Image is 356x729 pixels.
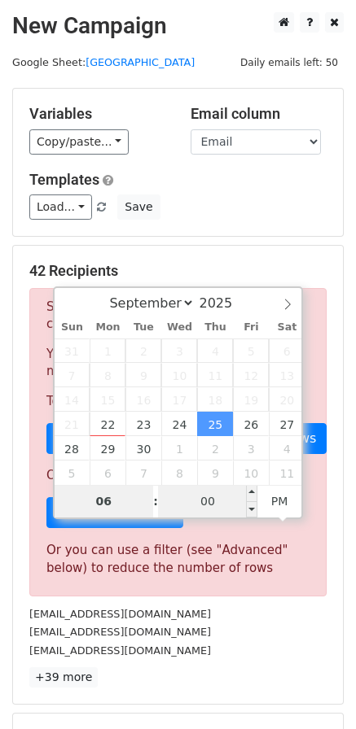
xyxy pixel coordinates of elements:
[161,338,197,363] span: September 3, 2025
[197,363,233,387] span: September 11, 2025
[90,338,125,363] span: September 1, 2025
[29,105,166,123] h5: Variables
[125,461,161,485] span: October 7, 2025
[55,436,90,461] span: September 28, 2025
[195,295,253,311] input: Year
[275,651,356,729] iframe: Chat Widget
[233,338,269,363] span: September 5, 2025
[233,461,269,485] span: October 10, 2025
[29,171,99,188] a: Templates
[269,387,305,412] span: September 20, 2025
[269,461,305,485] span: October 11, 2025
[46,299,310,333] p: Sorry, you don't have enough daily email credits to send these emails.
[235,54,344,72] span: Daily emails left: 50
[29,667,98,688] a: +39 more
[269,322,305,333] span: Sat
[233,363,269,387] span: September 12, 2025
[117,194,160,220] button: Save
[90,461,125,485] span: October 6, 2025
[12,56,195,68] small: Google Sheet:
[233,412,269,436] span: September 26, 2025
[191,105,327,123] h5: Email column
[29,129,129,155] a: Copy/paste...
[269,436,305,461] span: October 4, 2025
[86,56,195,68] a: [GEOGRAPHIC_DATA]
[235,56,344,68] a: Daily emails left: 50
[55,412,90,436] span: September 21, 2025
[197,412,233,436] span: September 25, 2025
[269,412,305,436] span: September 27, 2025
[90,363,125,387] span: September 8, 2025
[55,363,90,387] span: September 7, 2025
[12,12,344,40] h2: New Campaign
[233,436,269,461] span: October 3, 2025
[46,467,310,484] p: Or
[197,436,233,461] span: October 2, 2025
[125,338,161,363] span: September 2, 2025
[269,338,305,363] span: September 6, 2025
[161,436,197,461] span: October 1, 2025
[46,393,310,410] p: To send these emails, you can either:
[158,485,257,517] input: Minute
[29,608,211,620] small: [EMAIL_ADDRESS][DOMAIN_NAME]
[233,322,269,333] span: Fri
[161,387,197,412] span: September 17, 2025
[275,651,356,729] div: Widget de chat
[233,387,269,412] span: September 19, 2025
[90,387,125,412] span: September 15, 2025
[161,363,197,387] span: September 10, 2025
[153,485,158,517] span: :
[29,626,211,638] small: [EMAIL_ADDRESS][DOMAIN_NAME]
[55,322,90,333] span: Sun
[90,412,125,436] span: September 22, 2025
[46,541,310,578] div: Or you can use a filter (see "Advanced" below) to reduce the number of rows
[125,322,161,333] span: Tue
[125,412,161,436] span: September 23, 2025
[90,322,125,333] span: Mon
[125,436,161,461] span: September 30, 2025
[29,262,327,280] h5: 42 Recipients
[46,423,327,454] a: Choose a Google Sheet with fewer rows
[46,346,310,380] p: Your current plan supports a daily maximum of .
[55,485,154,517] input: Hour
[55,461,90,485] span: October 5, 2025
[29,194,92,220] a: Load...
[125,387,161,412] span: September 16, 2025
[55,387,90,412] span: September 14, 2025
[46,497,183,528] a: Sign up for a plan
[161,322,197,333] span: Wed
[29,644,211,657] small: [EMAIL_ADDRESS][DOMAIN_NAME]
[197,461,233,485] span: October 9, 2025
[197,322,233,333] span: Thu
[161,461,197,485] span: October 8, 2025
[257,485,302,517] span: Click to toggle
[197,387,233,412] span: September 18, 2025
[55,338,90,363] span: August 31, 2025
[161,412,197,436] span: September 24, 2025
[197,338,233,363] span: September 4, 2025
[90,436,125,461] span: September 29, 2025
[269,363,305,387] span: September 13, 2025
[125,363,161,387] span: September 9, 2025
